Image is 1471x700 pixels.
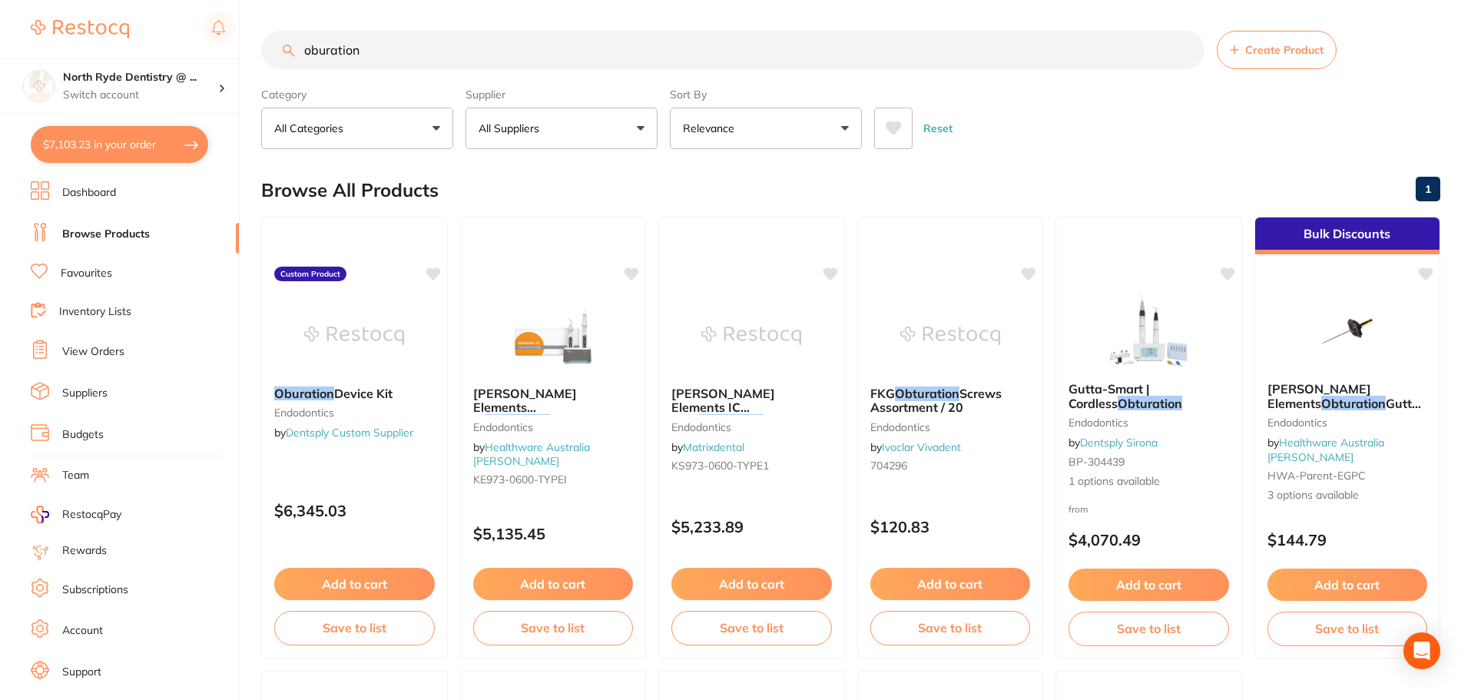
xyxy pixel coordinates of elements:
img: Restocq Logo [31,20,129,38]
button: Add to cart [671,568,832,600]
span: System [764,414,807,430]
a: RestocqPay [31,506,121,523]
button: Add to cart [870,568,1031,600]
div: Open Intercom Messenger [1403,632,1440,669]
p: $144.79 [1267,531,1428,549]
a: Ivoclar Vivadent [882,440,961,454]
b: Kerr Elements IC Dual Obturation System [671,386,832,415]
small: endodontics [274,406,435,419]
b: Gutta-Smart | Cordless Obturation [1068,382,1229,410]
a: Inventory Lists [59,304,131,320]
span: Create Product [1245,44,1324,56]
span: KE973-0600-TYPEI [473,473,567,486]
img: North Ryde Dentistry @ Macquarie Park [24,71,55,101]
button: Save to list [870,611,1031,645]
a: Healthware Australia [PERSON_NAME] [473,440,590,468]
em: Obturation [1321,396,1386,411]
button: Add to cart [1068,569,1229,601]
em: Oburation [274,386,334,401]
a: Suppliers [62,386,108,401]
a: Browse Products [62,227,150,242]
p: All Categories [274,121,350,136]
em: Obturation [895,386,959,401]
span: Screws Assortment / 20 [870,386,1002,415]
button: Add to cart [1267,569,1428,601]
label: Category [261,88,453,101]
img: Gutta-Smart | Cordless Obturation [1098,293,1198,370]
button: Reset [919,108,957,149]
img: Oburation Device Kit [304,297,404,374]
label: Custom Product [274,267,346,282]
span: by [473,440,590,468]
h4: North Ryde Dentistry @ Macquarie Park [63,70,218,85]
small: endodontics [671,421,832,433]
span: RestocqPay [62,507,121,523]
span: by [671,440,744,454]
a: Dashboard [62,185,116,201]
a: Subscriptions [62,582,128,598]
label: Supplier [465,88,658,101]
img: Kerr Elements IC Dual Obturation System [701,297,801,374]
p: Switch account [63,88,218,103]
b: Kerr Elements IC Obturation Dual System Type 1 [473,386,634,415]
button: Add to cart [274,568,435,600]
span: 704296 [870,459,907,473]
span: by [1068,436,1158,450]
span: [PERSON_NAME] Elements [1267,381,1371,410]
small: endodontics [870,421,1031,433]
p: $6,345.03 [274,502,435,519]
button: $7,103.23 in your order [31,126,208,163]
span: by [274,426,413,440]
em: Obturation [1118,396,1182,411]
p: $4,070.49 [1068,531,1229,549]
b: Kerr Elements Obturation Gutta Percha Cartridges 10/Pk - Gold [1267,382,1428,410]
a: Dentsply Sirona [1080,436,1158,450]
em: Obturation [485,414,550,430]
h2: Browse All Products [261,180,439,201]
button: Save to list [473,611,634,645]
a: Support [62,665,101,680]
p: $120.83 [870,518,1031,536]
span: KS973-0600-TYPE1 [671,459,769,473]
span: 1 options available [1068,474,1229,489]
button: Add to cart [473,568,634,600]
span: FKG [870,386,895,401]
button: Save to list [1068,612,1229,645]
a: View Orders [62,344,124,360]
img: RestocqPay [31,506,49,523]
span: [PERSON_NAME] Elements IC Dual [671,386,775,430]
input: Search Products [261,31,1204,69]
a: Rewards [62,543,107,559]
button: Relevance [670,108,862,149]
a: 1 [1416,174,1440,204]
small: Endodontics [473,421,634,433]
button: All Suppliers [465,108,658,149]
button: All Categories [261,108,453,149]
span: BP-304439 [1068,455,1125,469]
a: Dentsply Custom Supplier [286,426,413,440]
a: Restocq Logo [31,12,129,47]
a: Healthware Australia [PERSON_NAME] [1267,436,1384,463]
span: by [1267,436,1384,463]
small: endodontics [1068,416,1229,429]
img: Kerr Elements IC Obturation Dual System Type 1 [503,297,603,374]
a: Favourites [61,266,112,281]
img: FKG Obturation Screws Assortment / 20 [900,297,1000,374]
span: Gutta-Smart | Cordless [1068,381,1150,410]
p: All Suppliers [479,121,545,136]
label: Sort By [670,88,862,101]
em: Obturation [699,414,764,430]
span: [PERSON_NAME] Elements IC [473,386,577,430]
span: Device Kit [334,386,393,401]
a: Matrixdental [683,440,744,454]
p: $5,233.89 [671,518,832,536]
a: Team [62,468,89,483]
button: Create Product [1217,31,1337,69]
div: Bulk Discounts [1255,217,1440,254]
a: Account [62,623,103,639]
span: by [870,440,961,454]
b: FKG Obturation Screws Assortment / 20 [870,386,1031,415]
button: Save to list [1267,612,1428,645]
button: Save to list [274,611,435,645]
p: $5,135.45 [473,525,634,542]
